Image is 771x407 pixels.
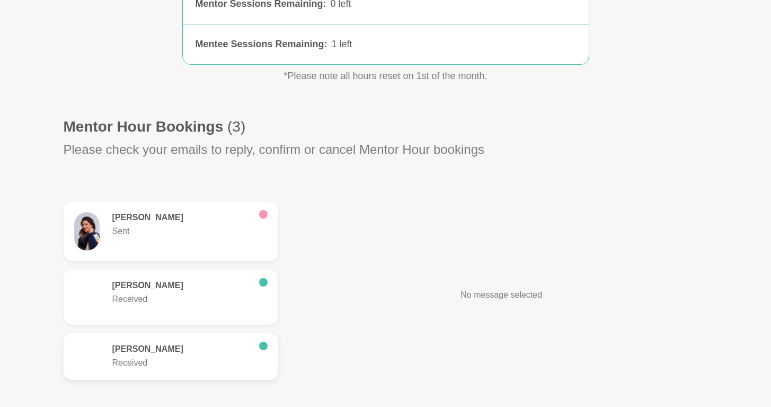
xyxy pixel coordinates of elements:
[112,280,251,291] h6: [PERSON_NAME]
[131,69,640,83] p: *Please note all hours reset on 1st of the month.
[196,37,327,51] div: Mentee Sessions Remaining :
[112,293,251,306] p: Received
[227,118,245,135] span: (3)
[112,225,251,238] p: Sent
[64,140,485,159] p: Please check your emails to reply, confirm or cancel Mentor Hour bookings
[112,357,251,369] p: Received
[112,344,251,354] h6: [PERSON_NAME]
[460,289,542,301] p: No message selected
[332,37,576,51] div: 1 left
[112,212,251,223] h6: [PERSON_NAME]
[64,117,246,136] h1: Mentor Hour Bookings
